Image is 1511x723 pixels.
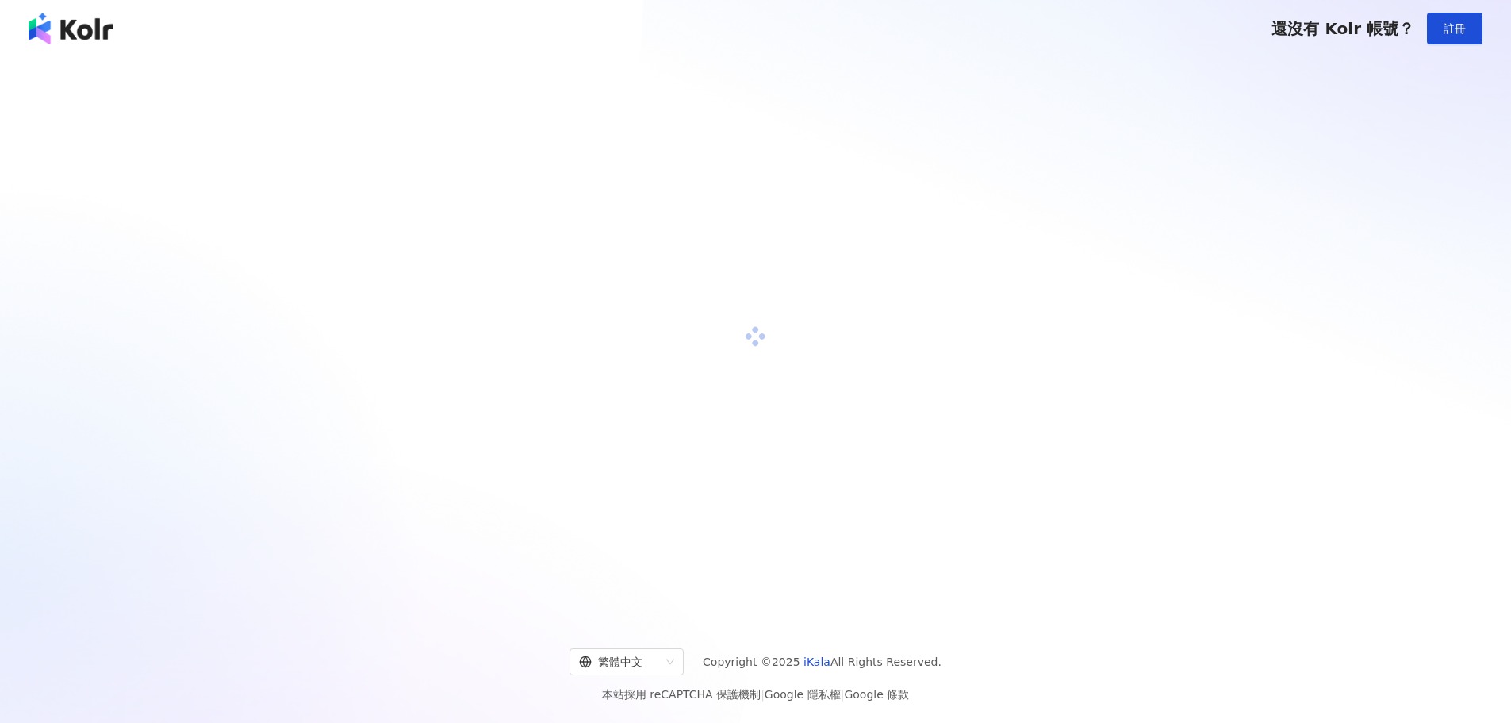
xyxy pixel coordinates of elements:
[29,13,113,44] img: logo
[1271,19,1414,38] span: 還沒有 Kolr 帳號？
[841,688,845,701] span: |
[1427,13,1482,44] button: 註冊
[579,649,660,675] div: 繁體中文
[765,688,841,701] a: Google 隱私權
[761,688,765,701] span: |
[703,652,941,671] span: Copyright © 2025 All Rights Reserved.
[602,685,909,704] span: 本站採用 reCAPTCHA 保護機制
[844,688,909,701] a: Google 條款
[1444,22,1466,35] span: 註冊
[803,656,830,668] a: iKala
